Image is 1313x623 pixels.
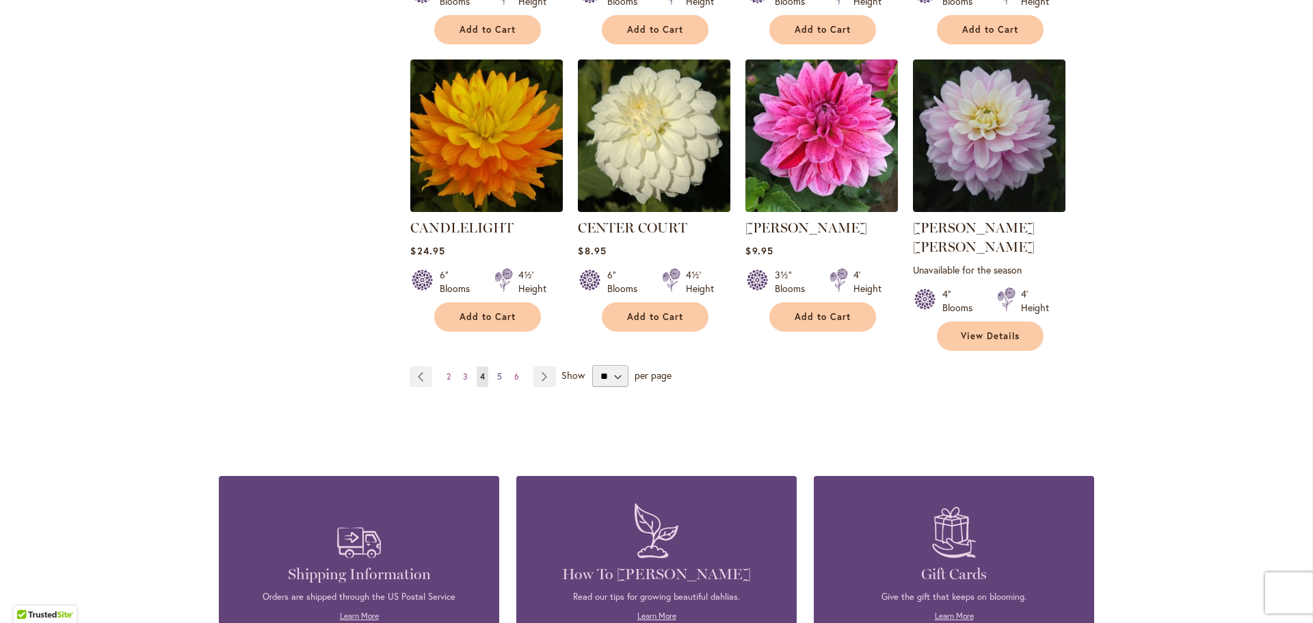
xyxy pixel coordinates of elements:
[775,268,813,295] div: 3½" Blooms
[937,321,1044,351] a: View Details
[410,202,563,215] a: CANDLELIGHT
[607,268,646,295] div: 6" Blooms
[239,591,479,603] p: Orders are shipped through the US Postal Service
[497,371,502,382] span: 5
[518,268,546,295] div: 4½' Height
[460,367,471,387] a: 3
[745,202,898,215] a: CHA CHING
[460,24,516,36] span: Add to Cart
[627,24,683,36] span: Add to Cart
[602,302,708,332] button: Add to Cart
[745,220,867,236] a: [PERSON_NAME]
[480,371,485,382] span: 4
[410,220,514,236] a: CANDLELIGHT
[410,244,445,257] span: $24.95
[602,15,708,44] button: Add to Cart
[10,574,49,613] iframe: Launch Accessibility Center
[440,268,478,295] div: 6" Blooms
[745,59,898,212] img: CHA CHING
[745,244,773,257] span: $9.95
[1021,287,1049,315] div: 4' Height
[769,302,876,332] button: Add to Cart
[635,369,672,382] span: per page
[537,591,776,603] p: Read our tips for growing beautiful dahlias.
[769,15,876,44] button: Add to Cart
[627,311,683,323] span: Add to Cart
[961,330,1020,342] span: View Details
[578,244,606,257] span: $8.95
[434,15,541,44] button: Add to Cart
[937,15,1044,44] button: Add to Cart
[834,591,1074,603] p: Give the gift that keeps on blooming.
[913,202,1065,215] a: Charlotte Mae
[795,24,851,36] span: Add to Cart
[447,371,451,382] span: 2
[537,565,776,584] h4: How To [PERSON_NAME]
[853,268,881,295] div: 4' Height
[443,367,454,387] a: 2
[578,59,730,212] img: CENTER COURT
[913,59,1065,212] img: Charlotte Mae
[561,369,585,382] span: Show
[511,367,522,387] a: 6
[578,220,687,236] a: CENTER COURT
[795,311,851,323] span: Add to Cart
[434,302,541,332] button: Add to Cart
[935,611,974,621] a: Learn More
[578,202,730,215] a: CENTER COURT
[942,287,981,315] div: 4" Blooms
[514,371,519,382] span: 6
[637,611,676,621] a: Learn More
[410,59,563,212] img: CANDLELIGHT
[913,263,1065,276] p: Unavailable for the season
[340,611,379,621] a: Learn More
[239,565,479,584] h4: Shipping Information
[463,371,468,382] span: 3
[686,268,714,295] div: 4½' Height
[494,367,505,387] a: 5
[913,220,1035,255] a: [PERSON_NAME] [PERSON_NAME]
[834,565,1074,584] h4: Gift Cards
[460,311,516,323] span: Add to Cart
[962,24,1018,36] span: Add to Cart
